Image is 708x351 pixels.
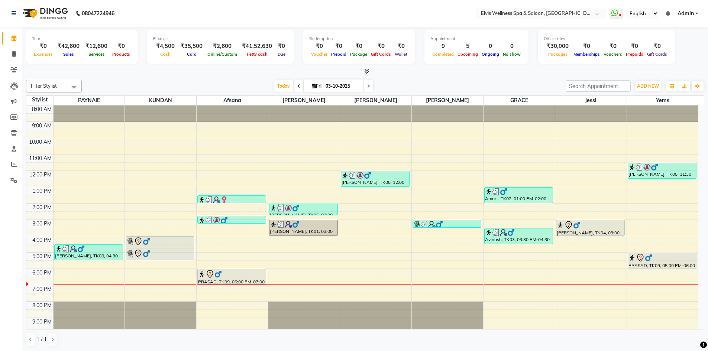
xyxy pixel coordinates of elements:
[628,253,696,268] div: PRASAD, TK09, 05:00 PM-06:00 PM, Body Scrubs - Coffee & Salt (60 Min)
[31,285,53,293] div: 7:00 PM
[198,269,266,285] div: PRASAD, TK09, 06:00 PM-07:00 PM, Sothys Facial - Ultrapure (Detox Facial) (75 Min )
[309,36,409,42] div: Redemption
[566,80,631,92] input: Search Appointment
[645,42,669,51] div: ₹0
[31,187,53,195] div: 1:00 PM
[31,269,53,277] div: 6:00 PM
[126,237,194,248] div: [PERSON_NAME], TK04, 04:00 PM-04:45 PM, Hair Root Touch Up
[158,52,172,57] span: Cash
[678,10,694,17] span: Admin
[624,42,645,51] div: ₹0
[32,36,132,42] div: Total
[480,52,501,57] span: Ongoing
[197,96,268,105] span: Afsana
[87,52,107,57] span: Services
[269,204,337,215] div: [PERSON_NAME], TK06, 02:00 PM-02:45 PM, Pedicure
[31,83,57,89] span: Filter Stylist
[480,42,501,51] div: 0
[30,122,53,130] div: 9:00 AM
[206,42,239,51] div: ₹2,600
[276,52,287,57] span: Due
[28,138,53,146] div: 10:00 AM
[19,3,70,24] img: logo
[555,96,627,105] span: jessi
[430,42,456,51] div: 9
[206,52,239,57] span: Online/Custom
[556,220,624,235] div: [PERSON_NAME], TK04, 03:00 PM-04:00 PM, Massage - Deeptisue Massage (60 Min)
[153,36,288,42] div: Finance
[329,52,348,57] span: Prepaid
[26,96,53,104] div: Stylist
[501,52,523,57] span: No show
[348,42,369,51] div: ₹0
[198,216,266,223] div: [PERSON_NAME], TK06, 02:45 PM-03:15 PM, Waxing - Full Back
[110,42,132,51] div: ₹0
[32,52,55,57] span: Expenses
[393,42,409,51] div: ₹0
[485,228,553,244] div: Avinash, TK03, 03:30 PM-04:30 PM, Massage - Swedish Massage (60 Min)
[83,42,110,51] div: ₹12,600
[28,155,53,162] div: 11:00 AM
[30,105,53,113] div: 8:00 AM
[456,52,480,57] span: Upcoming
[323,81,361,92] input: 2025-10-03
[413,220,481,227] div: [PERSON_NAME], TK01, 03:00 PM-03:30 PM, Massage - Swedish Massage (60 Min)
[348,52,369,57] span: Package
[125,96,196,105] span: KUNDAN
[430,36,523,42] div: Appointment
[645,52,669,57] span: Gift Cards
[341,171,409,186] div: [PERSON_NAME], TK05, 12:00 PM-01:00 PM, Massage - Swedish Massage (60 Min)
[31,204,53,211] div: 2:00 PM
[55,42,83,51] div: ₹42,600
[309,42,329,51] div: ₹0
[32,42,55,51] div: ₹0
[275,42,288,51] div: ₹0
[31,236,53,244] div: 4:00 PM
[31,302,53,309] div: 8:00 PM
[126,249,194,260] div: [PERSON_NAME], TK04, 04:45 PM-05:30 PM, Hair Spa
[55,245,123,260] div: [PERSON_NAME], TK08, 04:30 PM-05:30 PM, Massage - Swedish Massage (60 Min)
[153,42,178,51] div: ₹4,500
[268,96,340,105] span: [PERSON_NAME]
[602,52,624,57] span: Vouchers
[544,42,572,51] div: ₹30,000
[572,42,602,51] div: ₹0
[185,52,198,57] span: Card
[309,52,329,57] span: Voucher
[31,318,53,326] div: 9:00 PM
[329,42,348,51] div: ₹0
[602,42,624,51] div: ₹0
[456,42,480,51] div: 5
[430,52,456,57] span: Completed
[36,336,47,344] span: 1 / 1
[178,42,206,51] div: ₹35,500
[110,52,132,57] span: Products
[31,220,53,228] div: 3:00 PM
[624,52,645,57] span: Prepaids
[82,3,114,24] b: 08047224946
[28,171,53,179] div: 12:00 PM
[501,42,523,51] div: 0
[245,52,269,57] span: Petty cash
[31,253,53,260] div: 5:00 PM
[310,83,323,89] span: Fri
[269,220,337,235] div: [PERSON_NAME], TK01, 03:00 PM-04:00 PM, Massage - Swedish Massage (60 Min)
[637,83,659,89] span: ADD NEW
[198,196,266,203] div: [PERSON_NAME], TK07, 01:30 PM-02:00 PM, Threading - Eye Brows
[54,96,125,105] span: PAYNAIE
[412,96,483,105] span: [PERSON_NAME]
[369,52,393,57] span: Gift Cards
[627,96,699,105] span: yems
[239,42,275,51] div: ₹41,52,630
[628,163,696,178] div: [PERSON_NAME], TK05, 11:30 AM-12:30 PM, Massage - Deeptisue Massage (60 Min)
[485,188,553,203] div: Amar ., TK02, 01:00 PM-02:00 PM, Massage - Swedish Massage (60 Min)
[544,36,669,42] div: Other sales
[572,52,602,57] span: Memberships
[340,96,411,105] span: [PERSON_NAME]
[369,42,393,51] div: ₹0
[546,52,569,57] span: Packages
[635,81,661,91] button: ADD NEW
[484,96,555,105] span: GRACE
[274,80,293,92] span: Today
[393,52,409,57] span: Wallet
